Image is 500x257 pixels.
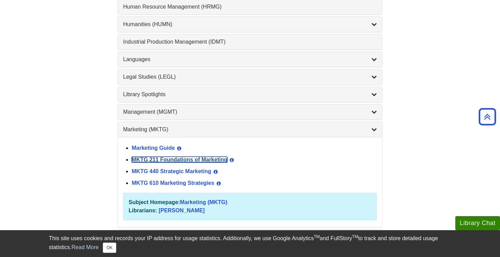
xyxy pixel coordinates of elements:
[476,112,498,121] a: Back to Top
[72,244,99,250] a: Read More
[132,145,175,151] a: Marketing Guide
[132,168,211,174] a: MKTG 440 Strategic Marketing
[159,208,205,213] a: [PERSON_NAME]
[123,73,377,81] a: Legal Studies (LEGL)
[123,125,377,134] a: Marketing (MKTG)
[352,234,358,239] sup: TM
[123,38,377,46] a: Industrial Production Management (IDMT)
[129,208,157,213] strong: Librarians:
[132,157,227,163] a: MKTG 211 Foundations of Marketing
[123,108,377,116] a: Management (MGMT)
[455,216,500,230] button: Library Chat
[123,20,377,29] a: Humanities (HUMN)
[123,3,377,11] a: Human Resource Management (HRMG)
[103,243,116,253] button: Close
[123,55,377,64] a: Languages
[123,90,377,99] a: Library Spotlights
[49,234,451,253] div: This site uses cookies and records your IP address for usage statistics. Additionally, we use Goo...
[129,199,180,205] strong: Subject Homepage:
[180,199,227,205] a: Marketing (MKTG)
[314,234,319,239] sup: TM
[132,180,214,186] a: MKTG 610 Marketing Strategies
[118,137,382,227] div: Marketing (MKTG)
